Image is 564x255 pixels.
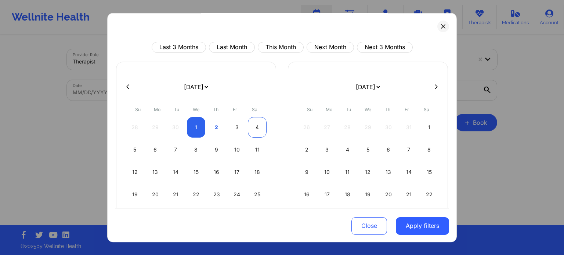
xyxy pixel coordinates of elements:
div: Mon Oct 06 2025 [146,139,165,160]
div: Tue Nov 25 2025 [338,207,357,227]
div: Wed Oct 22 2025 [187,184,206,205]
div: Wed Nov 26 2025 [359,207,377,227]
abbr: Sunday [307,107,312,112]
div: Wed Oct 01 2025 [187,117,206,138]
div: Wed Oct 15 2025 [187,162,206,182]
div: Mon Nov 24 2025 [318,207,337,227]
button: Close [351,217,387,234]
div: Fri Oct 17 2025 [228,162,246,182]
button: Next 3 Months [357,42,413,53]
div: Sat Oct 11 2025 [248,139,267,160]
abbr: Friday [233,107,237,112]
div: Mon Nov 10 2025 [318,162,337,182]
div: Sat Oct 25 2025 [248,184,267,205]
div: Thu Nov 06 2025 [379,139,398,160]
div: Thu Nov 13 2025 [379,162,398,182]
div: Fri Nov 21 2025 [399,184,418,205]
div: Sun Oct 19 2025 [126,184,144,205]
abbr: Monday [154,107,160,112]
div: Thu Oct 23 2025 [207,184,226,205]
div: Wed Oct 08 2025 [187,139,206,160]
abbr: Saturday [424,107,429,112]
div: Fri Oct 03 2025 [228,117,246,138]
abbr: Monday [326,107,332,112]
div: Wed Nov 12 2025 [359,162,377,182]
abbr: Sunday [135,107,141,112]
div: Thu Oct 09 2025 [207,139,226,160]
abbr: Friday [405,107,409,112]
div: Tue Oct 21 2025 [166,184,185,205]
abbr: Tuesday [346,107,351,112]
div: Sat Oct 04 2025 [248,117,267,138]
div: Tue Nov 18 2025 [338,184,357,205]
div: Tue Oct 28 2025 [166,207,185,227]
abbr: Saturday [252,107,257,112]
div: Tue Oct 07 2025 [166,139,185,160]
div: Sun Nov 09 2025 [297,162,316,182]
div: Thu Oct 16 2025 [207,162,226,182]
abbr: Wednesday [365,107,371,112]
div: Sat Nov 08 2025 [420,139,438,160]
div: Fri Nov 28 2025 [399,207,418,227]
button: Apply filters [396,217,449,234]
div: Sun Nov 16 2025 [297,184,316,205]
div: Sun Nov 02 2025 [297,139,316,160]
div: Thu Oct 30 2025 [207,207,226,227]
abbr: Wednesday [193,107,199,112]
abbr: Thursday [385,107,390,112]
div: Mon Nov 17 2025 [318,184,337,205]
div: Thu Oct 02 2025 [207,117,226,138]
div: Mon Oct 13 2025 [146,162,165,182]
div: Thu Nov 27 2025 [379,207,398,227]
div: Wed Nov 05 2025 [359,139,377,160]
div: Sun Nov 23 2025 [297,207,316,227]
div: Mon Oct 20 2025 [146,184,165,205]
div: Sat Nov 01 2025 [420,117,438,138]
div: Fri Oct 31 2025 [228,207,246,227]
div: Mon Nov 03 2025 [318,139,337,160]
button: This Month [258,42,304,53]
div: Sat Nov 15 2025 [420,162,438,182]
div: Fri Nov 14 2025 [399,162,418,182]
abbr: Thursday [213,107,218,112]
div: Tue Nov 11 2025 [338,162,357,182]
div: Wed Oct 29 2025 [187,207,206,227]
div: Tue Nov 04 2025 [338,139,357,160]
div: Fri Oct 10 2025 [228,139,246,160]
div: Sat Oct 18 2025 [248,162,267,182]
div: Thu Nov 20 2025 [379,184,398,205]
div: Fri Nov 07 2025 [399,139,418,160]
button: Last Month [209,42,255,53]
div: Mon Oct 27 2025 [146,207,165,227]
div: Sun Oct 05 2025 [126,139,144,160]
div: Sat Nov 22 2025 [420,184,438,205]
div: Sun Oct 12 2025 [126,162,144,182]
div: Fri Oct 24 2025 [228,184,246,205]
div: Tue Oct 14 2025 [166,162,185,182]
button: Next Month [307,42,354,53]
button: Last 3 Months [152,42,206,53]
div: Sun Oct 26 2025 [126,207,144,227]
abbr: Tuesday [174,107,179,112]
div: Sat Nov 29 2025 [420,207,438,227]
div: Wed Nov 19 2025 [359,184,377,205]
